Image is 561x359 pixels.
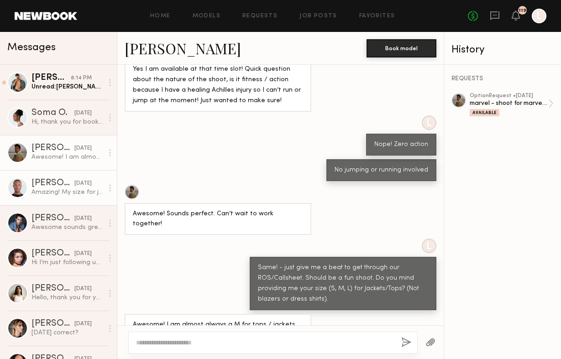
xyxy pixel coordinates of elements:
[451,76,554,82] div: REQUESTS
[367,39,436,57] button: Book model
[31,293,103,302] div: Hello, thank you for your interest! Before moving forward I wanted to let you know that my travel...
[31,223,103,232] div: Awesome sounds great! Yes, I am a medium for tops.
[31,179,74,188] div: [PERSON_NAME]
[519,8,526,13] div: 119
[74,179,92,188] div: [DATE]
[74,285,92,293] div: [DATE]
[359,13,395,19] a: Favorites
[74,250,92,258] div: [DATE]
[242,13,278,19] a: Requests
[133,209,303,230] div: Awesome! Sounds perfect. Can’t wait to work together!
[31,214,74,223] div: [PERSON_NAME]
[133,64,303,106] div: Yes I am available at that time slot! Quick question about the nature of the shoot, is it fitness...
[335,165,428,176] div: No jumping or running involved
[31,109,74,118] div: Soma O.
[31,319,74,328] div: [PERSON_NAME]
[31,328,103,337] div: [DATE] correct?
[31,284,74,293] div: [PERSON_NAME]
[31,118,103,126] div: Hi, thank you for booking me for your upcoming shoot. Please share details such as location, ward...
[74,214,92,223] div: [DATE]
[470,99,548,108] div: marvel - shoot for marvel socials
[74,320,92,328] div: [DATE]
[31,144,74,153] div: [PERSON_NAME]
[532,9,546,23] a: L
[74,109,92,118] div: [DATE]
[74,144,92,153] div: [DATE]
[150,13,171,19] a: Home
[31,73,71,83] div: [PERSON_NAME]
[31,258,103,267] div: Hi I’m just following up since I haven’t received the release form yet, please let me know if you...
[125,38,241,58] a: [PERSON_NAME]
[7,42,56,53] span: Messages
[367,44,436,52] a: Book model
[258,263,428,305] div: Same! - just give me a beat to get through our ROS/Callsheet. Should be a fun shoot. Do you mind ...
[31,83,103,91] div: Unread: [PERSON_NAME] - [EMAIL_ADDRESS][DOMAIN_NAME]
[193,13,220,19] a: Models
[451,45,554,55] div: History
[299,13,337,19] a: Job Posts
[470,93,548,99] div: option Request • [DATE]
[470,109,499,116] div: Available
[31,188,103,197] div: Amazing! My size for jackets and tops varies from L-Xl!
[31,249,74,258] div: [PERSON_NAME]
[71,74,92,83] div: 8:14 PM
[31,153,103,161] div: Awesome! I am almost always a M for tops / jackets but can fit an L. M is more form fitting for me.
[374,140,428,150] div: Nope! Zero action
[133,320,303,341] div: Awesome! I am almost always a M for tops / jackets but can fit an L. M is more form fitting for me.
[470,93,554,116] a: optionRequest •[DATE]marvel - shoot for marvel socialsAvailable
